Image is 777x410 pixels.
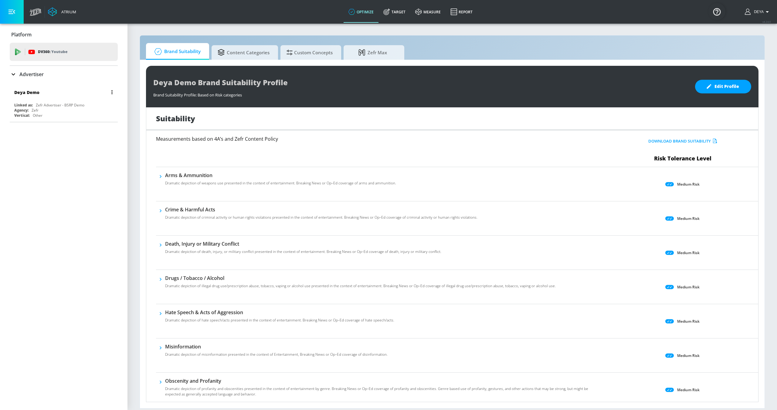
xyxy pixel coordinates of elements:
a: optimize [344,1,378,23]
div: Linked as: [14,102,33,108]
p: Medium Risk [677,250,700,256]
div: DV360: Youtube [10,43,118,61]
h6: Drugs / Tobacco / Alcohol [165,275,556,281]
span: login as: deya.mansell@zefr.com [752,10,764,14]
p: Dramatic depiction of hate speech/acts presented in the context of entertainment. Breaking News o... [165,318,394,323]
p: Medium Risk [677,352,700,359]
div: Atrium [59,9,76,15]
div: MisinformationDramatic depiction of misinformation presented in the context of Entertainment, Bre... [165,343,388,361]
p: Platform [11,31,32,38]
div: Crime & Harmful ActsDramatic depiction of criminal activity or human rights violations presented ... [165,206,477,224]
div: Vertical: [14,113,30,118]
div: Arms & AmmunitionDramatic depiction of weapons use presented in the context of entertainment. Bre... [165,172,396,190]
div: Deya DemoLinked as:Zefr Advertiser - BSRP DemoAgency:ZefrVertical:Other [10,85,118,119]
h6: Crime & Harmful Acts [165,206,477,213]
p: Medium Risk [677,215,700,222]
p: Medium Risk [677,318,700,324]
a: measure [410,1,446,23]
h6: Misinformation [165,343,388,350]
div: Deya Demo [14,89,39,95]
span: Brand Suitability [152,44,201,59]
div: Hate Speech & Acts of AggressionDramatic depiction of hate speech/acts presented in the context o... [165,309,394,327]
p: Dramatic depiction of profanity and obscenities presented in the context of entertainment by genr... [165,386,599,397]
h1: Suitability [156,113,195,123]
div: Drugs / Tobacco / AlcoholDramatic depiction of illegal drug use/prescription abuse, tobacco, vapi... [165,275,556,292]
div: Zefr Advertiser - BSRP Demo [36,102,84,108]
span: v 4.24.0 [762,20,771,23]
p: Dramatic depiction of misinformation presented in the context of Entertainment, Breaking News or ... [165,352,388,357]
h6: Measurements based on 4A’s and Zefr Content Policy [156,136,558,141]
p: Advertiser [19,71,44,78]
h6: Obscenity and Profanity [165,378,599,384]
span: Custom Concepts [287,45,333,60]
h6: Death, Injury or Military Conflict [165,240,441,247]
div: Zefr [32,108,39,113]
span: Risk Tolerance Level [654,155,711,162]
p: Dramatic depiction of weapons use presented in the context of entertainment. Breaking News or Op–... [165,180,396,186]
div: Advertiser [10,66,118,83]
p: Dramatic depiction of death, injury, or military conflict presented in the context of entertainme... [165,249,441,254]
p: Dramatic depiction of criminal activity or human rights violations presented in the context of en... [165,215,477,220]
div: Other [33,113,42,118]
a: Target [378,1,410,23]
a: Atrium [48,7,76,16]
p: Medium Risk [677,181,700,187]
button: Open Resource Center [708,3,725,20]
h6: Hate Speech & Acts of Aggression [165,309,394,316]
button: Deya [745,8,771,15]
a: Report [446,1,477,23]
div: Obscenity and ProfanityDramatic depiction of profanity and obscenities presented in the context o... [165,378,599,401]
p: Dramatic depiction of illegal drug use/prescription abuse, tobacco, vaping or alcohol use present... [165,283,556,289]
div: Agency: [14,108,29,113]
button: Download Brand Suitability [647,136,719,146]
span: Zefr Max [350,45,396,60]
p: Medium Risk [677,387,700,393]
p: DV360: [38,49,67,55]
span: Content Categories [218,45,270,60]
button: Edit Profile [695,80,751,93]
div: Platform [10,26,118,43]
span: Edit Profile [707,83,739,90]
p: Medium Risk [677,284,700,290]
p: Youtube [51,49,67,55]
h6: Arms & Ammunition [165,172,396,179]
div: Brand Suitability Profile: Based on Risk categories [153,89,689,98]
div: Death, Injury or Military ConflictDramatic depiction of death, injury, or military conflict prese... [165,240,441,258]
